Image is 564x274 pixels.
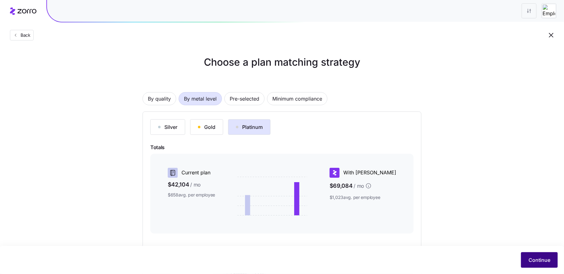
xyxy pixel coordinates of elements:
span: Continue [529,256,550,264]
span: Back [18,32,31,38]
span: $658 avg. per employee [168,192,215,198]
button: Gold [190,119,223,135]
div: Gold [198,123,215,131]
span: Totals [150,144,414,151]
img: Employer logo [543,5,555,17]
button: Silver [150,119,185,135]
span: Pre-selected [230,92,259,105]
span: By quality [148,92,171,105]
span: $1,023 avg. per employee [330,194,396,201]
div: Silver [158,123,177,131]
button: Pre-selected [224,92,265,105]
div: With [PERSON_NAME] [330,168,396,178]
span: / mo [354,182,364,190]
button: Minimum compliance [267,92,327,105]
span: Minimum compliance [272,92,322,105]
div: Platinum [236,123,263,131]
button: Back [10,30,34,40]
span: / mo [190,181,201,189]
button: By quality [143,92,176,105]
button: Continue [521,252,558,268]
span: $42,104 [168,180,215,189]
button: By metal level [179,92,222,105]
span: By metal level [184,92,217,105]
div: Current plan [168,168,215,178]
span: $69,084 [330,180,396,192]
h1: Choose a plan matching strategy [143,55,421,70]
button: Platinum [228,119,270,135]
